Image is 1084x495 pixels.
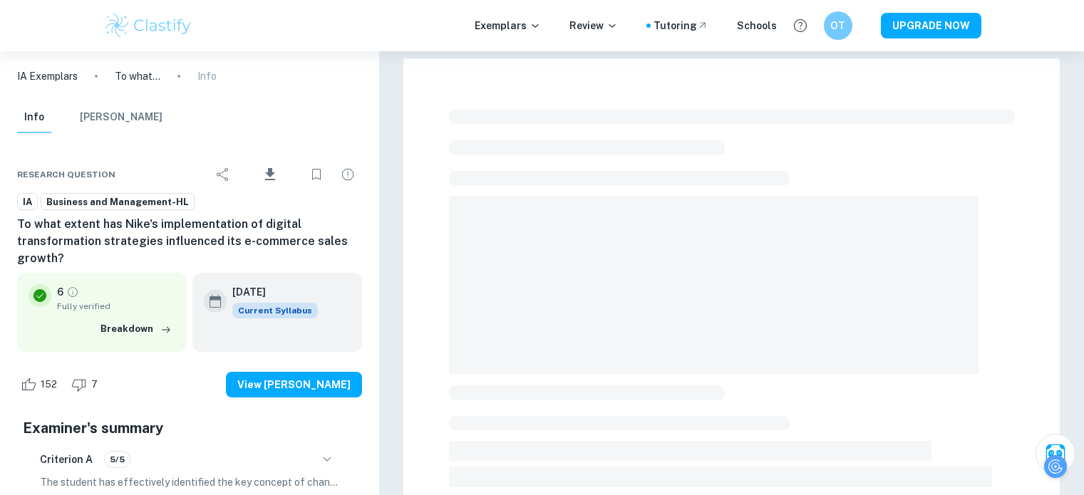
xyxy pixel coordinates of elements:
[115,68,160,84] p: To what extent has Nike's implementation of digital transformation strategies influenced its e-co...
[40,474,339,490] p: The student has effectively identified the key concept of change, which is clearly indicated on t...
[569,18,618,33] p: Review
[40,452,93,467] h6: Criterion A
[17,193,38,211] a: IA
[824,11,852,40] button: OT
[105,453,130,466] span: 5/5
[302,160,331,189] div: Bookmark
[17,102,51,133] button: Info
[57,284,63,300] p: 6
[23,417,356,439] h5: Examiner's summary
[232,303,318,318] div: This exemplar is based on the current syllabus. Feel free to refer to it for inspiration/ideas wh...
[17,168,115,181] span: Research question
[17,373,65,396] div: Like
[18,195,37,209] span: IA
[881,13,981,38] button: UPGRADE NOW
[33,377,65,392] span: 152
[334,160,362,189] div: Report issue
[68,373,105,396] div: Dislike
[654,18,708,33] a: Tutoring
[232,303,318,318] span: Current Syllabus
[17,216,362,267] h6: To what extent has Nike's implementation of digital transformation strategies influenced its e-co...
[737,18,777,33] a: Schools
[103,11,194,40] img: Clastify logo
[17,68,78,84] a: IA Exemplars
[66,286,79,298] a: Grade fully verified
[80,102,162,133] button: [PERSON_NAME]
[41,193,195,211] a: Business and Management-HL
[475,18,541,33] p: Exemplars
[788,14,812,38] button: Help and Feedback
[232,284,306,300] h6: [DATE]
[83,377,105,392] span: 7
[830,18,846,33] h6: OT
[57,300,175,313] span: Fully verified
[197,68,217,84] p: Info
[41,195,194,209] span: Business and Management-HL
[209,160,237,189] div: Share
[226,372,362,397] button: View [PERSON_NAME]
[240,156,299,193] div: Download
[1036,434,1075,474] button: Ask Clai
[97,318,175,340] button: Breakdown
